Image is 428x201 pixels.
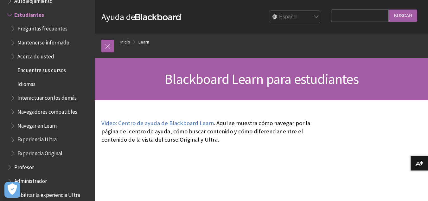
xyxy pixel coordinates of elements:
[17,65,66,73] span: Encuentre sus cursos
[14,162,34,171] span: Profesor
[17,23,67,32] span: Preguntas frecuentes
[14,190,80,198] span: Habilitar la experiencia Ultra
[389,10,417,22] input: Buscar
[101,119,328,144] p: . Aquí se muestra cómo navegar por la página del centro de ayuda, cómo buscar contenido y cómo di...
[138,38,149,46] a: Learn
[17,106,77,115] span: Navegadores compatibles
[14,176,47,184] span: Administrador
[17,134,57,143] span: Experiencia Ultra
[17,93,77,101] span: Interactuar con los demás
[17,148,62,157] span: Experiencia Original
[14,10,44,18] span: Estudiantes
[101,119,214,127] a: Video: Centro de ayuda de Blackboard Learn
[4,182,20,198] button: Abrir preferencias
[101,11,182,23] a: Ayuda deBlackboard
[17,120,57,129] span: Navegar en Learn
[17,37,69,46] span: Mantenerse informado
[17,79,35,87] span: Idiomas
[120,38,130,46] a: Inicio
[270,11,321,23] select: Site Language Selector
[17,51,54,60] span: Acerca de usted
[164,70,359,88] span: Blackboard Learn para estudiantes
[135,14,182,20] strong: Blackboard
